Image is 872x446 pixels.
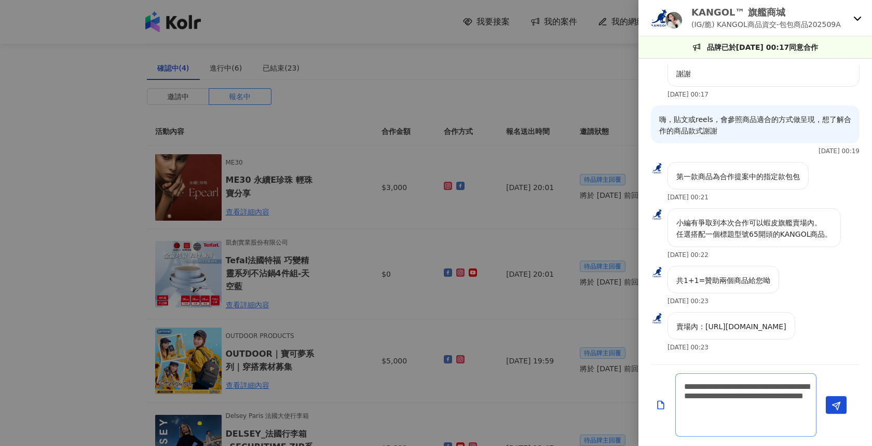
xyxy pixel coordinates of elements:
img: KOL Avatar [649,8,670,29]
p: [DATE] 00:23 [667,298,709,305]
p: [DATE] 00:22 [667,251,709,259]
p: KANGOL™ 旗艦商城 [691,6,841,19]
p: 共1+1=贊助兩個商品給您呦 [676,275,770,286]
button: Send [826,396,847,414]
p: 賣場內：[URL][DOMAIN_NAME] [676,321,786,332]
img: KOL Avatar [651,266,663,278]
img: KOL Avatar [651,312,663,325]
p: 嗨，貼文或reels，會參照商品適合的方式做呈現，想了解合作的商品款式謝謝 [659,114,851,137]
img: KOL Avatar [651,208,663,221]
p: 第一款商品為合作提案中的指定款包包 [676,171,800,182]
p: 品牌已於[DATE] 00:17同意合作 [707,42,819,53]
p: [DATE] 00:23 [667,344,709,351]
p: 小編有爭取到本次合作可以蝦皮旗艦賣場內。 任選搭配一個標題型號65開頭的KANGOL商品。 [676,217,832,240]
p: [DATE] 00:17 [667,91,709,98]
button: Add a file [656,396,666,414]
p: (IG/脆) KANGOL商品資交-包包商品202509A [691,19,841,30]
p: [DATE] 00:21 [667,194,709,201]
img: KOL Avatar [665,12,682,29]
p: [DATE] 00:19 [819,147,860,155]
img: KOL Avatar [651,162,663,174]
